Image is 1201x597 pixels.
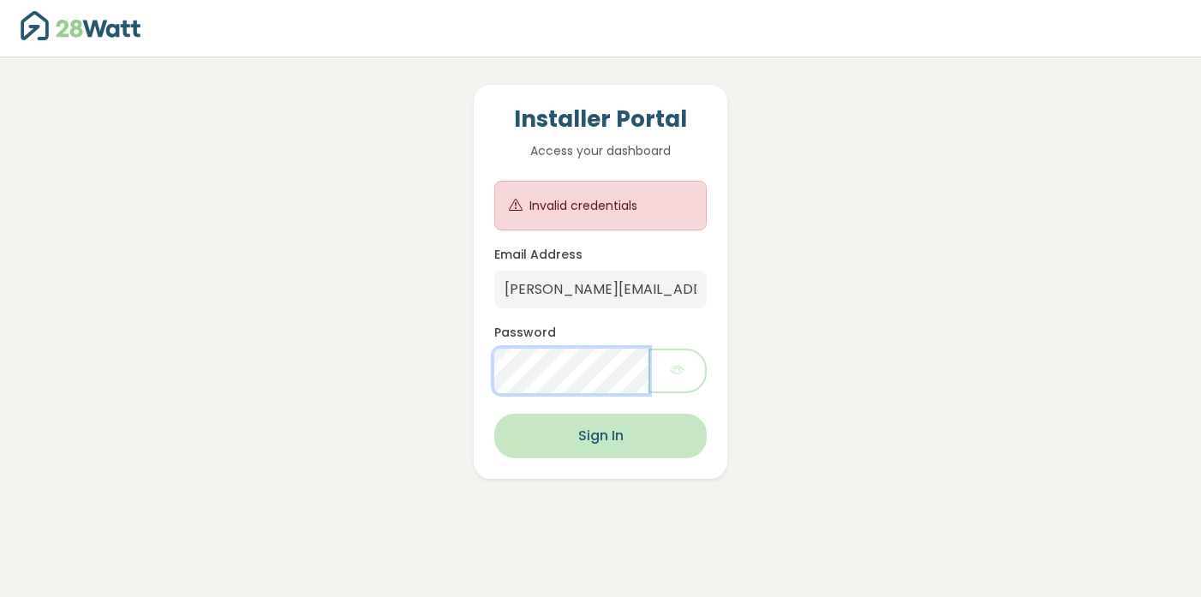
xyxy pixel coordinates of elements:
[494,246,583,264] label: Email Address
[21,11,140,40] img: 28Watt
[494,271,708,308] input: Enter your email
[494,324,556,342] label: Password
[494,141,708,160] p: Access your dashboard
[529,197,637,215] div: Invalid credentials
[494,414,708,458] button: Sign In
[494,105,708,134] h4: Installer Portal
